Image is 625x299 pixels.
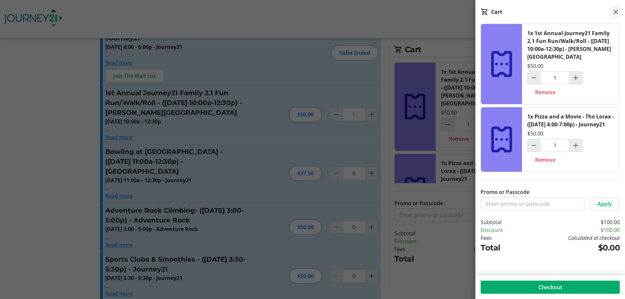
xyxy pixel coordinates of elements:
div: Cart [491,8,502,16]
td: Subtotal [481,218,523,226]
input: Pizza and a Movie - The Lorax - (September 19 - 4:00-7:00p) - Journey21 Quantity [540,139,570,152]
div: 1x Pizza and a Movie - The Lorax - ([DATE] 4:00-7:00p) - Journey21 [527,113,614,128]
button: Remove [527,153,563,166]
input: Enter promo or passcode [481,197,584,210]
label: Promo or Passcode [481,188,530,196]
td: $100.00 [523,226,620,234]
td: Fees [481,234,523,242]
td: $0.00 [523,242,620,254]
button: Apply [590,197,620,210]
button: Checkout [481,281,620,294]
td: Total [481,242,523,254]
button: Increment by one [570,139,582,152]
div: 1x 1st Annual Journey21 Family 2.1 Fun Run/Walk/Roll - ([DATE] 10:00a-12:30p) - [PERSON_NAME][GEO... [527,29,614,61]
div: $50.00 [527,62,543,70]
td: Calculated at checkout [523,234,620,242]
input: 1st Annual Journey21 Family 2.1 Fun Run/Walk/Roll - (September 13 - 10:00a-12:30p) - Lapham Peak ... [540,71,570,84]
td: Discount [481,226,523,234]
button: Increment by one [570,72,582,84]
button: Decrement by one [528,139,540,152]
button: Remove [527,86,563,99]
button: Decrement by one [528,72,540,84]
div: $50.00 [527,130,543,138]
span: Apply [597,200,612,208]
span: Checkout [538,283,562,291]
span: Remove [535,156,555,164]
span: Remove [535,88,555,96]
td: $100.00 [523,218,620,226]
